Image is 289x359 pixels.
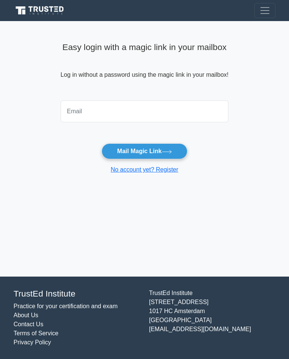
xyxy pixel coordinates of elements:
[14,312,38,318] a: About Us
[61,100,228,122] input: Email
[14,289,140,299] h4: TrustEd Institute
[14,321,43,327] a: Contact Us
[61,39,228,97] div: Log in without a password using the magic link in your mailbox!
[102,143,187,159] button: Mail Magic Link
[14,303,118,309] a: Practice for your certification and exam
[61,42,228,52] h4: Easy login with a magic link in your mailbox
[254,3,275,18] button: Toggle navigation
[14,330,58,336] a: Terms of Service
[111,166,178,173] a: No account yet? Register
[14,339,51,345] a: Privacy Policy
[144,289,280,347] div: TrustEd Institute [STREET_ADDRESS] 1017 HC Amsterdam [GEOGRAPHIC_DATA] [EMAIL_ADDRESS][DOMAIN_NAME]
